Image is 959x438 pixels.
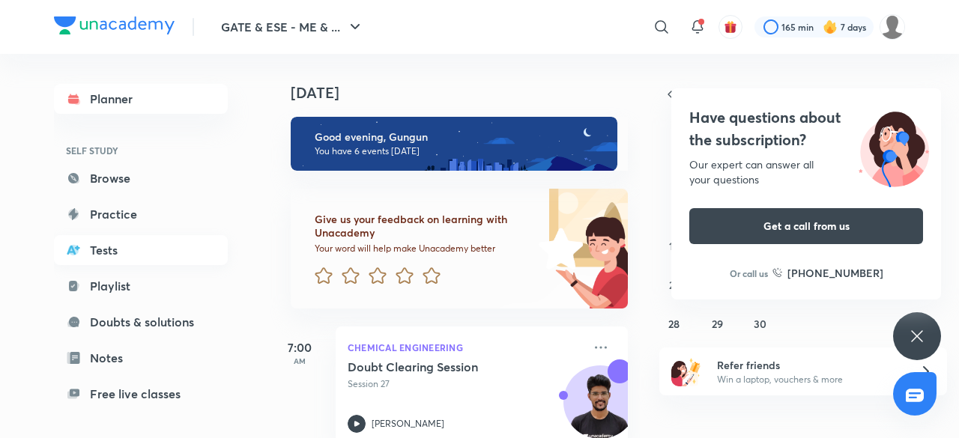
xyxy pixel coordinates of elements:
p: You have 6 events [DATE] [315,145,604,157]
img: Gungun [880,14,905,40]
a: Browse [54,163,228,193]
button: GATE & ESE - ME & ... [212,12,373,42]
h5: 7:00 [270,338,330,356]
h6: Give us your feedback on learning with Unacademy [315,213,533,240]
a: [PHONE_NUMBER] [772,265,883,281]
h4: Have questions about the subscription? [689,106,923,151]
p: Win a laptop, vouchers & more [717,373,901,386]
a: Doubts & solutions [54,307,228,337]
a: Company Logo [54,16,175,38]
a: Free live classes [54,379,228,409]
a: Tests [54,235,228,265]
abbr: September 21, 2025 [669,278,679,292]
abbr: September 29, 2025 [712,317,723,331]
h4: [DATE] [291,84,643,102]
img: referral [671,356,701,386]
img: feedback_image [488,189,628,308]
abbr: September 14, 2025 [669,239,680,253]
img: avatar [724,20,737,34]
abbr: September 30, 2025 [754,317,766,331]
p: Your word will help make Unacademy better [315,243,533,255]
h5: Doubt Clearing Session [348,359,534,374]
a: Playlist [54,271,228,301]
img: streak [823,19,838,34]
img: Company Logo [54,16,175,34]
button: September 29, 2025 [705,311,729,335]
p: Session 27 [348,377,583,391]
p: [PERSON_NAME] [372,417,444,431]
p: AM [270,356,330,365]
button: Get a call from us [689,208,923,244]
button: avatar [719,15,742,39]
h6: SELF STUDY [54,138,228,163]
button: September 21, 2025 [662,273,686,296]
span: [DATE] [779,85,828,105]
a: Planner [54,84,228,114]
h6: Refer friends [717,357,901,373]
button: September 28, 2025 [662,311,686,335]
button: [DATE] [680,84,926,105]
h6: [PHONE_NUMBER] [787,265,883,281]
img: ttu_illustration_new.svg [847,106,941,187]
button: September 30, 2025 [748,311,772,335]
p: Chemical Engineering [348,338,583,356]
a: Practice [54,199,228,229]
p: Or call us [730,267,768,280]
button: September 14, 2025 [662,234,686,258]
a: Notes [54,343,228,373]
button: September 7, 2025 [662,195,686,219]
h6: Good evening, Gungun [315,130,604,144]
img: evening [291,117,617,171]
abbr: September 28, 2025 [668,317,680,331]
div: Our expert can answer all your questions [689,157,923,187]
